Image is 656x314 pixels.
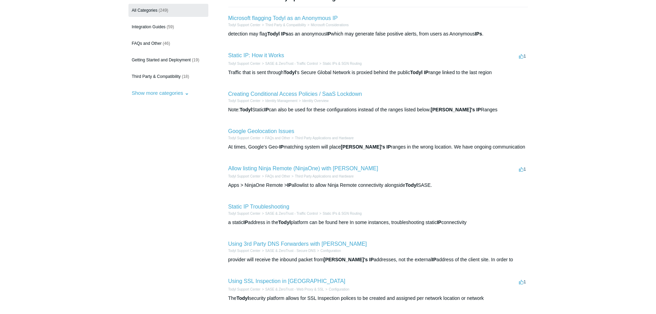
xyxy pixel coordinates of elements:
[519,279,526,284] span: 1
[324,257,374,262] em: [PERSON_NAME]'s IP
[267,31,288,37] em: Todyl IPs
[265,62,318,65] a: SASE & ZeroTrust - Traffic Control
[323,62,362,65] a: Static IPs & SGN Routing
[432,257,436,262] em: IP
[260,174,290,179] li: FAQs and Other
[260,61,318,66] li: SASE & ZeroTrust - Traffic Control
[228,212,261,215] a: Todyl Support Center
[260,287,324,292] li: SASE & ZeroTrust - Web Proxy & SSL
[287,182,292,188] em: IP
[326,31,331,37] em: IP
[228,219,528,226] div: a static address in the platform can be found here In some instances, troubleshooting static conn...
[132,24,166,29] span: Integration Guides
[228,69,528,76] div: Traffic that is sent through 's Secure Global Network is proxied behind the public range linked t...
[182,74,189,79] span: (18)
[128,70,208,83] a: Third Party & Compatibility (18)
[228,62,261,65] a: Todyl Support Center
[228,174,261,179] li: Todyl Support Center
[228,287,261,292] li: Todyl Support Center
[318,61,362,66] li: Static IPs & SGN Routing
[228,287,261,291] a: Todyl Support Center
[163,41,170,46] span: (46)
[298,98,329,103] li: Identity Overview
[311,23,349,27] a: Microsoft Considerations
[318,211,362,216] li: Static IPs & SGN Routing
[228,165,378,171] a: Allow listing Ninja Remote (NinjaOne) with [PERSON_NAME]
[228,61,261,66] li: Todyl Support Center
[265,136,290,140] a: FAQs and Other
[132,41,162,46] span: FAQs and Other
[265,212,318,215] a: SASE & ZeroTrust - Traffic Control
[228,204,290,210] a: Static IP Troubleshooting
[132,8,158,13] span: All Categories
[405,182,418,188] em: Todyl
[302,99,329,103] a: Identity Overview
[295,136,354,140] a: Third Party Applications and Hardware
[128,37,208,50] a: FAQs and Other (46)
[228,248,261,253] li: Todyl Support Center
[128,87,192,99] button: Show more categories
[128,53,208,67] a: Getting Started and Deployment (19)
[519,166,526,172] span: 1
[260,135,290,141] li: FAQs and Other
[341,144,391,150] em: [PERSON_NAME]'s IP
[519,53,526,59] span: 1
[306,22,349,28] li: Microsoft Considerations
[329,287,349,291] a: Configuration
[260,22,306,28] li: Third Party & Compatibility
[228,241,367,247] a: Using 3rd Party DNS Forwarders with [PERSON_NAME]
[290,174,354,179] li: Third Party Applications and Hardware
[228,143,528,151] div: At times, Google's Geo- matching system will place ranges in the wrong location. We have ongoing ...
[290,135,354,141] li: Third Party Applications and Hardware
[260,98,297,103] li: Identity Management
[228,256,528,263] div: provider will receive the inbound packet from addresses, not the external address of the client s...
[265,23,306,27] a: Third Party & Compatibility
[228,98,261,103] li: Todyl Support Center
[167,24,174,29] span: (59)
[228,182,528,189] div: Apps > NinjaOne Remote > allowlist to allow Ninja Remote connectivity alongside SASE.
[324,287,349,292] li: Configuration
[159,8,168,13] span: (249)
[228,15,338,21] a: Microsoft flagging Todyl as an Anonymous IP
[228,106,528,113] div: Note: Static can also be used for these configurations instead of the ranges listed below. Ranges
[240,107,252,112] em: Todyl
[265,287,324,291] a: SASE & ZeroTrust - Web Proxy & SSL
[228,249,261,253] a: Todyl Support Center
[265,99,297,103] a: Identity Management
[320,249,341,253] a: Configuration
[265,249,315,253] a: SASE & ZeroTrust - Secure DNS
[243,220,248,225] em: IP
[228,99,261,103] a: Todyl Support Center
[128,20,208,33] a: Integration Guides (59)
[279,144,284,150] em: IP
[228,30,528,38] div: detection may flag as an anonymous which may generate false positive alerts, from users as Anonym...
[228,211,261,216] li: Todyl Support Center
[323,212,362,215] a: Static IPs & SGN Routing
[278,220,291,225] em: Todyl
[410,70,428,75] em: Todyl IP
[228,52,284,58] a: Static IP: How it Works
[431,107,481,112] em: [PERSON_NAME]'s IP
[475,31,482,37] em: IPs
[228,23,261,27] a: Todyl Support Center
[228,128,294,134] a: Google Geolocation Issues
[260,211,318,216] li: SASE & ZeroTrust - Traffic Control
[228,136,261,140] a: Todyl Support Center
[132,58,191,62] span: Getting Started and Deployment
[228,91,362,97] a: Creating Conditional Access Policies / SaaS Lockdown
[228,22,261,28] li: Todyl Support Center
[284,70,296,75] em: Todyl
[228,295,528,302] div: The security platform allows for SSL Inspection polices to be created and assigned per network lo...
[260,248,315,253] li: SASE & ZeroTrust - Secure DNS
[264,107,269,112] em: IP
[192,58,199,62] span: (19)
[237,295,249,301] em: Todyl
[132,74,181,79] span: Third Party & Compatibility
[228,174,261,178] a: Todyl Support Center
[228,135,261,141] li: Todyl Support Center
[265,174,290,178] a: FAQs and Other
[128,4,208,17] a: All Categories (249)
[228,278,345,284] a: Using SSL Inspection in [GEOGRAPHIC_DATA]
[295,174,354,178] a: Third Party Applications and Hardware
[437,220,441,225] em: IP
